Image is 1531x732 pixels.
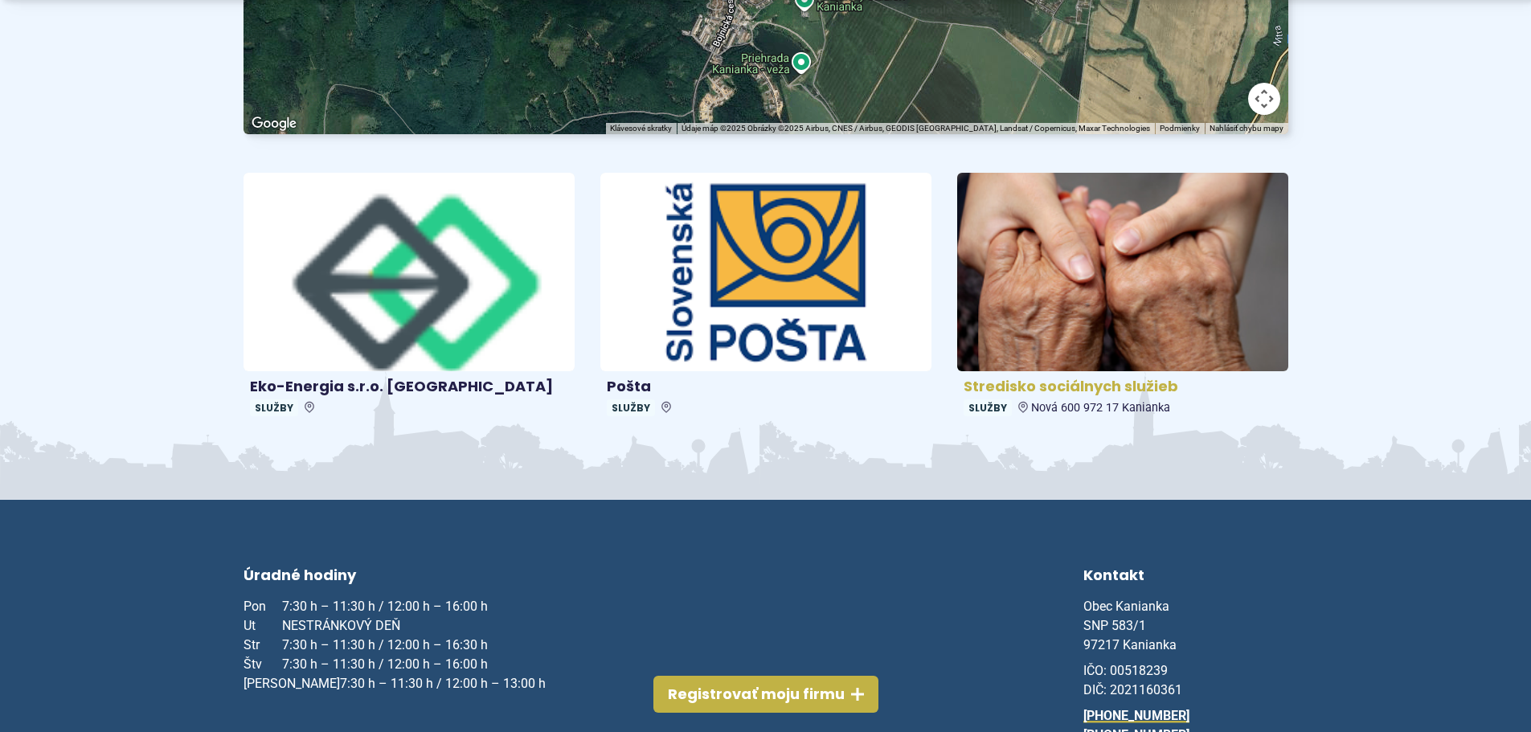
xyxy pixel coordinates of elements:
[244,564,546,591] h3: Úradné hodiny
[244,655,282,674] span: Štv
[244,616,282,636] span: Ut
[248,113,301,134] a: Otvoriť túto oblasť v Mapách Google (otvorí nové okno)
[1083,599,1177,652] span: Obec Kanianka SNP 583/1 97217 Kanianka
[244,597,282,616] span: Pon
[610,123,672,134] button: Klávesové skratky
[244,636,282,655] span: Str
[653,676,878,713] button: Registrovať moju firmu
[244,674,340,693] span: [PERSON_NAME]
[1083,708,1189,723] a: [PHONE_NUMBER]
[1083,661,1288,700] p: IČO: 00518239 DIČ: 2021160361
[1160,124,1200,133] a: Podmienky (otvorí sa na novej karte)
[957,173,1288,423] a: Stredisko sociálnych služieb Služby Nová 600 972 17 Kanianka
[668,685,845,704] span: Registrovať moju firmu
[964,399,1012,416] span: Služby
[1210,124,1283,133] a: Nahlásiť chybu mapy
[244,173,575,423] a: Eko-Energia s.r.o. [GEOGRAPHIC_DATA] Služby
[1248,83,1280,115] button: Ovládať kameru na mape
[244,597,546,693] p: 7:30 h – 11:30 h / 12:00 h – 16:00 h NESTRÁNKOVÝ DEŇ 7:30 h – 11:30 h / 12:00 h – 16:30 h 7:30 h ...
[607,399,655,416] span: Služby
[1083,564,1288,591] h3: Kontakt
[250,378,568,396] h4: Eko-Energia s.r.o. [GEOGRAPHIC_DATA]
[248,113,301,134] img: Google
[250,399,298,416] span: Služby
[600,173,931,423] a: Pošta Služby
[1031,401,1170,415] span: Nová 600 972 17 Kanianka
[964,378,1282,396] h4: Stredisko sociálnych služieb
[682,124,1150,133] span: Údaje máp ©2025 Obrázky ©2025 Airbus, CNES / Airbus, GEODIS [GEOGRAPHIC_DATA], Landsat / Copernic...
[607,378,925,396] h4: Pošta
